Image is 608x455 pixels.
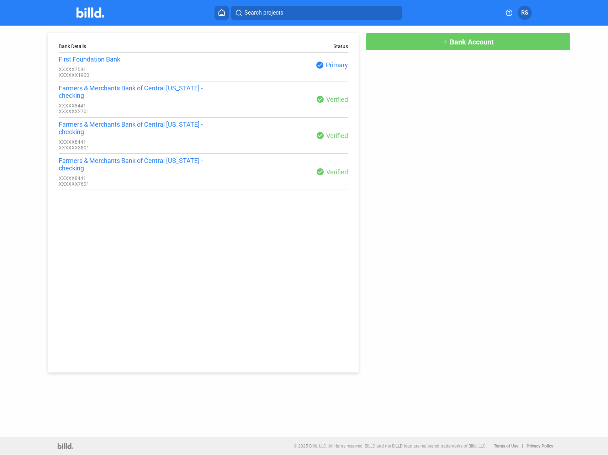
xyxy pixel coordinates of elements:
[442,39,448,45] mat-icon: add
[59,43,203,49] div: Bank Details
[521,9,528,17] span: RS
[316,61,324,69] mat-icon: check_circle
[450,38,494,46] span: Bank Account
[518,6,532,20] button: RS
[59,72,203,78] div: XXXXXX1900
[316,131,324,140] mat-icon: check_circle
[244,9,283,17] span: Search projects
[231,6,402,20] button: Search projects
[203,61,348,69] div: Primary
[59,175,203,181] div: XXXXX8441
[59,103,203,109] div: XXXXX8441
[59,181,203,187] div: XXXXXX7601
[58,443,73,449] img: logo
[59,84,203,99] div: Farmers & Merchants Bank of Central [US_STATE] - checking
[59,145,203,150] div: XXXXXX3801
[294,444,487,449] p: © 2025 Billd, LLC. All rights reserved. BILLD and the BILLD logo are registered trademarks of Bil...
[203,95,348,104] div: Verified
[494,444,518,449] b: Terms of Use
[203,131,348,140] div: Verified
[522,444,523,449] p: |
[59,67,203,72] div: XXXXX7581
[59,139,203,145] div: XXXXX8441
[59,157,203,172] div: Farmers & Merchants Bank of Central [US_STATE] - checking
[59,109,203,114] div: XXXXXX2701
[76,7,105,18] img: Billd Company Logo
[333,43,348,49] div: Status
[316,168,324,176] mat-icon: check_circle
[203,168,348,176] div: Verified
[316,95,324,104] mat-icon: check_circle
[366,33,570,51] button: Bank Account
[527,444,553,449] b: Privacy Policy
[59,121,203,136] div: Farmers & Merchants Bank of Central [US_STATE] - checking
[59,55,203,63] div: First Foundation Bank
